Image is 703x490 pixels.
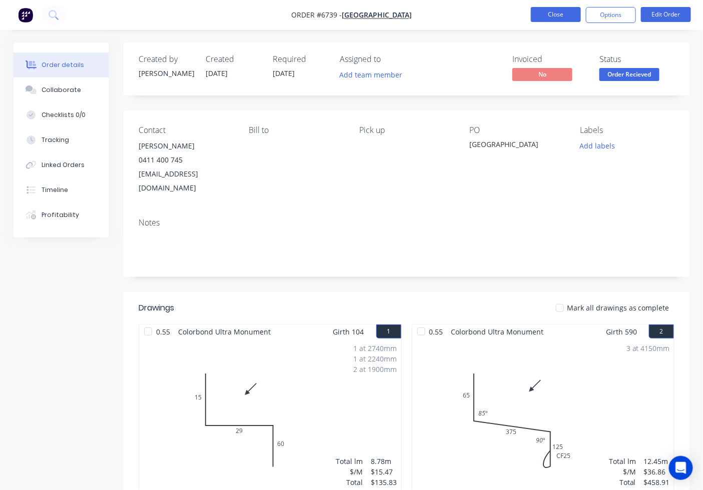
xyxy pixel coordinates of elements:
[644,466,670,477] div: $36.86
[42,210,79,219] div: Profitability
[644,477,670,487] div: $458.91
[42,110,86,119] div: Checklists 0/0
[42,135,69,144] div: Tracking
[139,68,194,78] div: [PERSON_NAME]
[609,466,636,477] div: $/M
[376,324,401,338] button: 1
[273,54,328,64] div: Required
[334,68,408,81] button: Add team member
[641,7,691,22] button: Edit Order
[340,68,408,81] button: Add team member
[336,466,363,477] div: $/M
[14,177,109,202] button: Timeline
[291,10,342,20] span: Order #6739 -
[354,353,397,364] div: 1 at 2240mm
[371,456,397,466] div: 8.78m
[599,68,659,83] button: Order Recieved
[139,139,233,153] div: [PERSON_NAME]
[336,477,363,487] div: Total
[669,456,693,480] div: Open Intercom Messenger
[14,102,109,127] button: Checklists 0/0
[606,324,637,339] span: Girth 590
[18,7,33,22] img: Factory
[139,139,233,195] div: [PERSON_NAME]0411 400 745[EMAIL_ADDRESS][DOMAIN_NAME]
[42,185,68,194] div: Timeline
[14,152,109,177] button: Linked Orders
[609,477,636,487] div: Total
[206,54,261,64] div: Created
[42,60,84,69] div: Order details
[139,153,233,167] div: 0411 400 745
[447,324,548,339] span: Colorbond Ultra Monument
[42,160,85,169] div: Linked Orders
[14,202,109,227] button: Profitability
[139,218,674,227] div: Notes
[354,364,397,374] div: 2 at 1900mm
[273,68,295,78] span: [DATE]
[139,125,233,135] div: Contact
[649,324,674,338] button: 2
[371,466,397,477] div: $15.47
[14,77,109,102] button: Collaborate
[333,324,364,339] span: Girth 104
[206,68,228,78] span: [DATE]
[14,52,109,77] button: Order details
[371,477,397,487] div: $135.83
[586,7,636,23] button: Options
[470,139,564,153] div: [GEOGRAPHIC_DATA]
[359,125,454,135] div: Pick up
[139,54,194,64] div: Created by
[354,343,397,353] div: 1 at 2740mm
[42,85,81,94] div: Collaborate
[249,125,344,135] div: Bill to
[599,54,674,64] div: Status
[14,127,109,152] button: Tracking
[340,54,440,64] div: Assigned to
[609,456,636,466] div: Total lm
[152,324,174,339] span: 0.55
[174,324,275,339] span: Colorbond Ultra Monument
[626,343,670,353] div: 3 at 4150mm
[425,324,447,339] span: 0.55
[567,302,669,313] span: Mark all drawings as complete
[342,10,412,20] a: [GEOGRAPHIC_DATA]
[139,302,174,314] div: Drawings
[512,68,572,80] span: No
[580,125,674,135] div: Labels
[470,125,564,135] div: PO
[574,139,620,152] button: Add labels
[512,54,587,64] div: Invoiced
[644,456,670,466] div: 12.45m
[139,167,233,195] div: [EMAIL_ADDRESS][DOMAIN_NAME]
[531,7,581,22] button: Close
[599,68,659,80] span: Order Recieved
[336,456,363,466] div: Total lm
